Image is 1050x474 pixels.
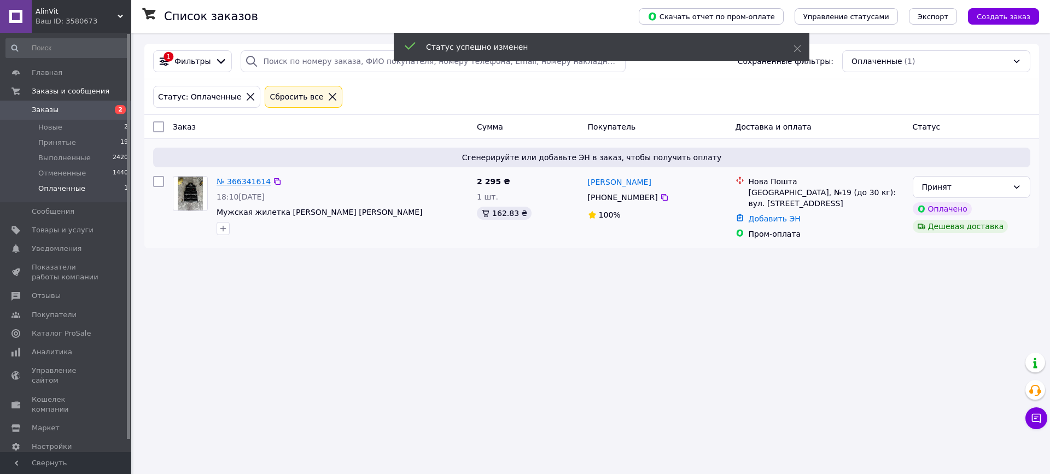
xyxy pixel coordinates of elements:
span: Доставка и оплата [736,122,812,131]
span: Отзывы [32,291,61,301]
span: Покупатели [32,310,77,320]
span: 19 [120,138,128,148]
a: [PERSON_NAME] [588,177,651,188]
span: Скачать отчет по пром-оплате [647,11,775,21]
span: Заказы [32,105,59,115]
div: Оплачено [913,202,972,215]
span: Кошелек компании [32,395,101,414]
span: Настройки [32,442,72,452]
input: Поиск [5,38,129,58]
div: [PHONE_NUMBER] [586,190,660,205]
span: Каталог ProSale [32,329,91,338]
div: Статус: Оплаченные [156,91,243,103]
span: 2 [124,122,128,132]
span: 100% [599,210,621,219]
span: Фильтры [174,56,211,67]
span: Заказ [173,122,196,131]
span: Сумма [477,122,503,131]
span: Статус [913,122,941,131]
span: Оплаченные [38,184,85,194]
span: 1 шт. [477,192,498,201]
span: Новые [38,122,62,132]
div: 162.83 ₴ [477,207,532,220]
button: Экспорт [909,8,957,25]
button: Управление статусами [795,8,898,25]
span: Главная [32,68,62,78]
span: 1 [124,184,128,194]
div: [GEOGRAPHIC_DATA], №19 (до 30 кг): вул. [STREET_ADDRESS] [749,187,904,209]
span: (1) [905,57,915,66]
button: Создать заказ [968,8,1039,25]
img: Фото товару [178,177,203,210]
div: Пром-оплата [749,229,904,239]
span: Товары и услуги [32,225,94,235]
button: Скачать отчет по пром-оплате [639,8,784,25]
span: Выполненные [38,153,91,163]
span: Показатели работы компании [32,262,101,282]
span: Уведомления [32,244,81,254]
span: Оплаченные [851,56,902,67]
span: Сгенерируйте или добавьте ЭН в заказ, чтобы получить оплату [157,152,1026,163]
div: Ваш ID: 3580673 [36,16,131,26]
div: Принят [922,181,1008,193]
span: Аналитика [32,347,72,357]
span: Управление статусами [803,13,889,21]
a: Добавить ЭН [749,214,801,223]
span: Покупатель [588,122,636,131]
div: Дешевая доставка [913,220,1008,233]
span: 2 295 ₴ [477,177,510,186]
span: 2 [115,105,126,114]
span: Принятые [38,138,76,148]
span: 18:10[DATE] [217,192,265,201]
div: Сбросить все [267,91,325,103]
div: Статус успешно изменен [426,42,766,52]
span: Сообщения [32,207,74,216]
span: Отмененные [38,168,86,178]
span: 2420 [113,153,128,163]
button: Чат с покупателем [1025,407,1047,429]
span: Заказы и сообщения [32,86,109,96]
a: Мужская жилетка [PERSON_NAME] [PERSON_NAME] [217,208,423,216]
span: Управление сайтом [32,366,101,385]
div: Нова Пошта [749,176,904,187]
span: Создать заказ [977,13,1030,21]
span: 1440 [113,168,128,178]
a: № 366341614 [217,177,271,186]
h1: Список заказов [164,10,258,23]
span: AlinVit [36,7,118,16]
a: Фото товару [173,176,208,211]
span: Маркет [32,423,60,433]
a: Создать заказ [957,11,1039,20]
span: Экспорт [918,13,948,21]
